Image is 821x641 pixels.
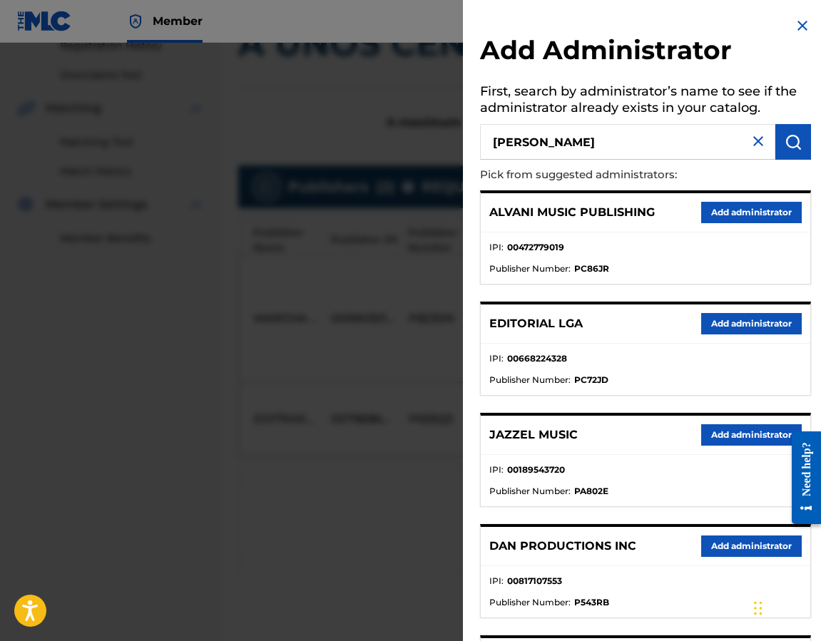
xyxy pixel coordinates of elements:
strong: PC72JD [574,374,608,386]
span: IPI : [489,463,504,476]
span: Publisher Number : [489,374,571,386]
input: Search administrator’s name [480,124,775,160]
strong: 00472779019 [507,241,564,254]
span: Publisher Number : [489,596,571,609]
strong: PA802E [574,485,608,498]
h2: Add Administrator [480,34,811,71]
img: Top Rightsholder [127,13,144,30]
span: IPI : [489,241,504,254]
button: Add administrator [701,313,802,334]
strong: 00668224328 [507,352,567,365]
iframe: Resource Center [781,421,821,535]
iframe: Chat Widget [750,573,821,641]
button: Add administrator [701,424,802,446]
span: IPI : [489,575,504,588]
button: Add administrator [701,202,802,223]
p: EDITORIAL LGA [489,315,583,332]
strong: 00189543720 [507,463,565,476]
span: Publisher Number : [489,262,571,275]
p: DAN PRODUCTIONS INC [489,538,636,555]
div: Drag [754,587,763,630]
span: IPI : [489,352,504,365]
span: Publisher Number : [489,485,571,498]
p: Pick from suggested administrators: [480,160,730,190]
strong: P543RB [574,596,609,609]
img: MLC Logo [17,11,72,31]
img: Search Works [785,133,802,150]
p: JAZZEL MUSIC [489,426,578,443]
img: close [750,133,767,150]
strong: PC86JR [574,262,609,275]
span: Member [153,13,203,29]
h5: First, search by administrator’s name to see if the administrator already exists in your catalog. [480,79,811,124]
p: ALVANI MUSIC PUBLISHING [489,204,655,221]
button: Add administrator [701,535,802,557]
strong: 00817107553 [507,575,562,588]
